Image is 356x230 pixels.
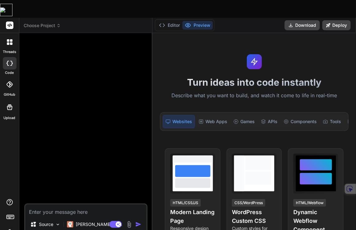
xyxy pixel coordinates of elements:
div: HTML/Webflow [293,199,326,207]
button: Preview [182,21,213,30]
img: icon [135,221,142,228]
label: threads [3,49,16,55]
h4: WordPress Custom CSS [232,208,277,225]
div: Components [281,115,319,128]
h4: Modern Landing Page [170,208,215,225]
span: Choose Project [24,22,61,29]
p: Source [39,221,53,228]
label: GitHub [4,92,15,97]
img: Pick Models [55,222,60,227]
div: APIs [258,115,280,128]
div: HTML/CSS/JS [170,199,201,207]
div: Games [231,115,257,128]
button: Download [285,20,320,30]
button: Editor [156,21,182,30]
p: [PERSON_NAME] 4 S.. [76,221,122,228]
label: Upload [4,115,16,121]
h1: Turn ideas into code instantly [156,77,352,88]
p: Describe what you want to build, and watch it come to life in real-time [156,92,352,100]
div: CSS/WordPress [232,199,265,207]
label: code [5,70,14,75]
img: Claude 4 Sonnet [67,221,73,228]
div: Web Apps [196,115,230,128]
div: Websites [163,115,195,128]
img: attachment [126,221,133,228]
div: Tools [320,115,344,128]
button: Deploy [322,20,351,30]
